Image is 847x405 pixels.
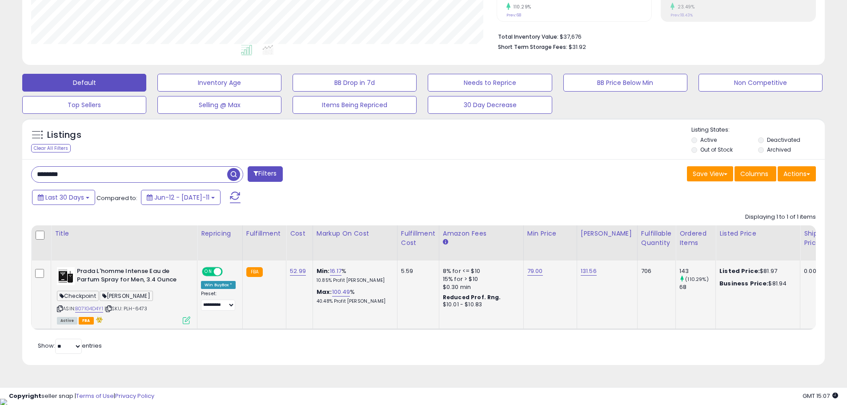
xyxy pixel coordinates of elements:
div: % [317,267,390,284]
button: Actions [778,166,816,181]
div: Ship Price [804,229,822,248]
button: Non Competitive [698,74,823,92]
p: 10.85% Profit [PERSON_NAME] [317,277,390,284]
div: 8% for <= $10 [443,267,517,275]
div: Fulfillable Quantity [641,229,672,248]
small: (110.29%) [685,276,708,283]
p: 40.48% Profit [PERSON_NAME] [317,298,390,305]
button: Default [22,74,146,92]
span: Last 30 Days [45,193,84,202]
b: Min: [317,267,330,275]
span: FBA [79,317,94,325]
span: 2025-08-11 15:07 GMT [803,392,838,400]
a: 52.99 [290,267,306,276]
button: Last 30 Days [32,190,95,205]
div: $10.01 - $10.83 [443,301,517,309]
div: 706 [641,267,669,275]
label: Deactivated [767,136,800,144]
button: Selling @ Max [157,96,281,114]
div: Fulfillment Cost [401,229,435,248]
div: [PERSON_NAME] [581,229,634,238]
button: Top Sellers [22,96,146,114]
div: Listed Price [719,229,796,238]
span: All listings currently available for purchase on Amazon [57,317,77,325]
b: Prada L'homme Intense Eau de Parfum Spray for Men, 3.4 Ounce [77,267,185,286]
i: hazardous material [94,317,103,323]
a: 100.49 [332,288,350,297]
div: Amazon Fees [443,229,520,238]
div: Clear All Filters [31,144,71,152]
a: 131.56 [581,267,597,276]
div: Displaying 1 to 1 of 1 items [745,213,816,221]
div: 143 [679,267,715,275]
div: 15% for > $10 [443,275,517,283]
h5: Listings [47,129,81,141]
div: $81.94 [719,280,793,288]
div: Title [55,229,193,238]
small: 23.49% [674,4,694,10]
b: Short Term Storage Fees: [498,43,567,51]
span: Jun-12 - [DATE]-11 [154,193,209,202]
b: Total Inventory Value: [498,33,558,40]
a: 16.17 [330,267,342,276]
button: BB Price Below Min [563,74,687,92]
span: OFF [221,268,236,276]
b: Reduced Prof. Rng. [443,293,501,301]
p: Listing States: [691,126,825,134]
button: Save View [687,166,733,181]
div: Min Price [527,229,573,238]
li: $37,676 [498,31,809,41]
button: 30 Day Decrease [428,96,552,114]
label: Active [700,136,717,144]
span: | SKU: PLH-6473 [104,305,148,312]
div: % [317,288,390,305]
div: Markup on Cost [317,229,393,238]
span: Show: entries [38,341,102,350]
span: Columns [740,169,768,178]
div: $0.30 min [443,283,517,291]
div: 0.00 [804,267,819,275]
a: Privacy Policy [115,392,154,400]
div: Fulfillment [246,229,282,238]
div: Preset: [201,291,236,311]
span: $31.92 [569,43,586,51]
span: [PERSON_NAME] [100,291,153,301]
span: Checkpoint [57,291,99,301]
th: The percentage added to the cost of goods (COGS) that forms the calculator for Min & Max prices. [313,225,397,261]
strong: Copyright [9,392,41,400]
div: 5.59 [401,267,432,275]
button: Needs to Reprice [428,74,552,92]
button: Filters [248,166,282,182]
b: Business Price: [719,279,768,288]
img: 417Drsuw+UL._SL40_.jpg [57,267,75,285]
small: FBA [246,267,263,277]
div: Cost [290,229,309,238]
a: Terms of Use [76,392,114,400]
span: Compared to: [96,194,137,202]
button: Items Being Repriced [293,96,417,114]
b: Max: [317,288,332,296]
a: 79.00 [527,267,543,276]
a: B071G4D4Y1 [75,305,103,313]
button: Inventory Age [157,74,281,92]
button: Jun-12 - [DATE]-11 [141,190,221,205]
label: Archived [767,146,791,153]
div: Repricing [201,229,239,238]
label: Out of Stock [700,146,733,153]
div: Ordered Items [679,229,712,248]
small: Prev: 18.43% [670,12,693,18]
button: Columns [735,166,776,181]
small: Prev: 68 [506,12,521,18]
button: BB Drop in 7d [293,74,417,92]
div: $81.97 [719,267,793,275]
div: Win BuyBox * [201,281,236,289]
div: ASIN: [57,267,190,323]
small: 110.29% [510,4,531,10]
span: ON [203,268,214,276]
small: Amazon Fees. [443,238,448,246]
b: Listed Price: [719,267,760,275]
div: seller snap | | [9,392,154,401]
div: 68 [679,283,715,291]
